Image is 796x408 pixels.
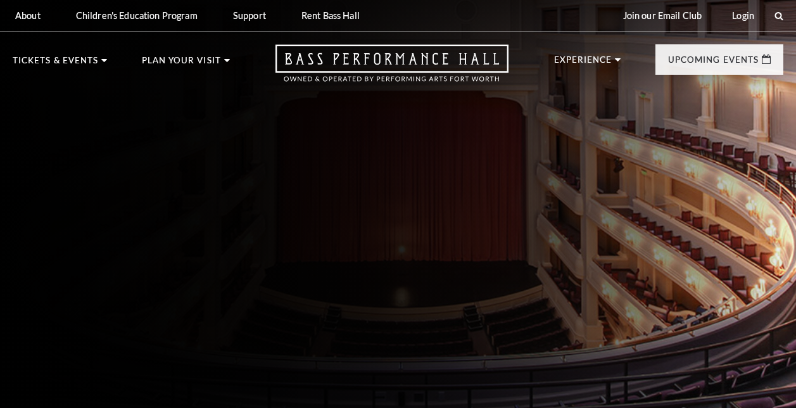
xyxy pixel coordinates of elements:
p: Rent Bass Hall [301,10,360,21]
p: About [15,10,41,21]
p: Plan Your Visit [142,56,221,72]
p: Tickets & Events [13,56,98,72]
p: Experience [554,56,612,71]
p: Upcoming Events [668,56,759,71]
p: Children's Education Program [76,10,198,21]
p: Support [233,10,266,21]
